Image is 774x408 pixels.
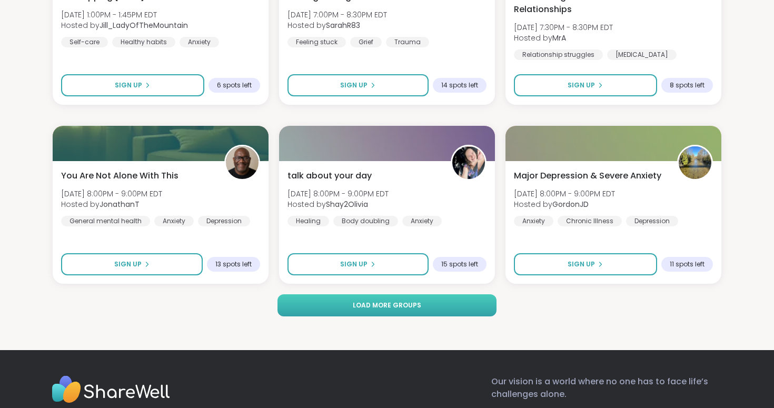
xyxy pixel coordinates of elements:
[114,260,142,269] span: Sign Up
[287,37,346,47] div: Feeling stuck
[402,216,442,226] div: Anxiety
[514,33,613,43] span: Hosted by
[61,188,162,199] span: [DATE] 8:00PM - 9:00PM EDT
[287,199,389,210] span: Hosted by
[514,22,613,33] span: [DATE] 7:30PM - 8:30PM EDT
[552,33,566,43] b: MrA
[180,37,219,47] div: Anxiety
[287,253,429,275] button: Sign Up
[112,37,175,47] div: Healthy habits
[61,216,150,226] div: General mental health
[52,375,170,406] img: Sharewell
[607,49,677,60] div: [MEDICAL_DATA]
[217,81,252,89] span: 6 spots left
[100,199,140,210] b: JonathanT
[350,37,382,47] div: Grief
[277,294,496,316] button: Load more groups
[154,216,194,226] div: Anxiety
[115,81,142,90] span: Sign Up
[226,146,259,179] img: JonathanT
[333,216,398,226] div: Body doubling
[287,188,389,199] span: [DATE] 8:00PM - 9:00PM EDT
[558,216,622,226] div: Chronic Illness
[326,20,360,31] b: SarahR83
[61,74,204,96] button: Sign Up
[514,74,657,96] button: Sign Up
[679,146,711,179] img: GordonJD
[514,253,657,275] button: Sign Up
[514,216,553,226] div: Anxiety
[215,260,252,268] span: 13 spots left
[670,260,704,268] span: 11 spots left
[61,9,188,20] span: [DATE] 1:00PM - 1:45PM EDT
[61,170,178,182] span: You Are Not Alone With This
[61,253,203,275] button: Sign Up
[198,216,250,226] div: Depression
[386,37,429,47] div: Trauma
[287,74,429,96] button: Sign Up
[100,20,188,31] b: Jill_LadyOfTheMountain
[340,81,368,90] span: Sign Up
[670,81,704,89] span: 8 spots left
[514,188,615,199] span: [DATE] 8:00PM - 9:00PM EDT
[61,199,162,210] span: Hosted by
[61,20,188,31] span: Hosted by
[287,9,387,20] span: [DATE] 7:00PM - 8:30PM EDT
[287,170,372,182] span: talk about your day
[61,37,108,47] div: Self-care
[514,199,615,210] span: Hosted by
[441,81,478,89] span: 14 spots left
[452,146,485,179] img: Shay2Olivia
[626,216,678,226] div: Depression
[514,170,661,182] span: Major Depression & Severe Anxiety
[340,260,368,269] span: Sign Up
[287,216,329,226] div: Healing
[287,20,387,31] span: Hosted by
[353,301,421,310] span: Load more groups
[441,260,478,268] span: 15 spots left
[326,199,368,210] b: Shay2Olivia
[514,49,603,60] div: Relationship struggles
[552,199,589,210] b: GordonJD
[568,81,595,90] span: Sign Up
[568,260,595,269] span: Sign Up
